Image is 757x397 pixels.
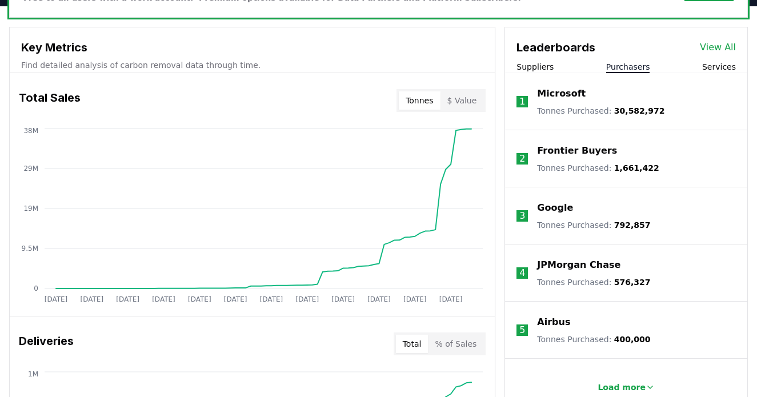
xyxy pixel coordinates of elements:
[403,295,427,303] tspan: [DATE]
[45,295,68,303] tspan: [DATE]
[81,295,104,303] tspan: [DATE]
[537,144,617,158] a: Frontier Buyers
[396,335,428,353] button: Total
[188,295,211,303] tspan: [DATE]
[519,209,525,223] p: 3
[598,382,646,393] p: Load more
[614,278,651,287] span: 576,327
[700,41,736,54] a: View All
[28,370,38,378] tspan: 1M
[537,258,620,272] a: JPMorgan Chase
[260,295,283,303] tspan: [DATE]
[614,163,659,173] span: 1,661,422
[519,95,525,109] p: 1
[516,61,554,73] button: Suppliers
[537,87,586,101] a: Microsoft
[224,295,247,303] tspan: [DATE]
[399,91,440,110] button: Tonnes
[606,61,650,73] button: Purchasers
[116,295,139,303] tspan: [DATE]
[537,315,570,329] a: Airbus
[537,201,573,215] a: Google
[519,323,525,337] p: 5
[19,89,81,112] h3: Total Sales
[537,105,664,117] p: Tonnes Purchased :
[614,220,651,230] span: 792,857
[23,127,38,135] tspan: 38M
[519,152,525,166] p: 2
[19,332,74,355] h3: Deliveries
[519,266,525,280] p: 4
[702,61,736,73] button: Services
[614,335,651,344] span: 400,000
[331,295,355,303] tspan: [DATE]
[295,295,319,303] tspan: [DATE]
[21,39,483,56] h3: Key Metrics
[537,276,650,288] p: Tonnes Purchased :
[22,244,38,252] tspan: 9.5M
[537,162,659,174] p: Tonnes Purchased :
[428,335,483,353] button: % of Sales
[23,204,38,212] tspan: 19M
[537,334,650,345] p: Tonnes Purchased :
[439,295,463,303] tspan: [DATE]
[23,165,38,173] tspan: 29M
[34,284,38,292] tspan: 0
[21,59,483,71] p: Find detailed analysis of carbon removal data through time.
[614,106,665,115] span: 30,582,972
[367,295,391,303] tspan: [DATE]
[152,295,175,303] tspan: [DATE]
[440,91,484,110] button: $ Value
[537,219,650,231] p: Tonnes Purchased :
[516,39,595,56] h3: Leaderboards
